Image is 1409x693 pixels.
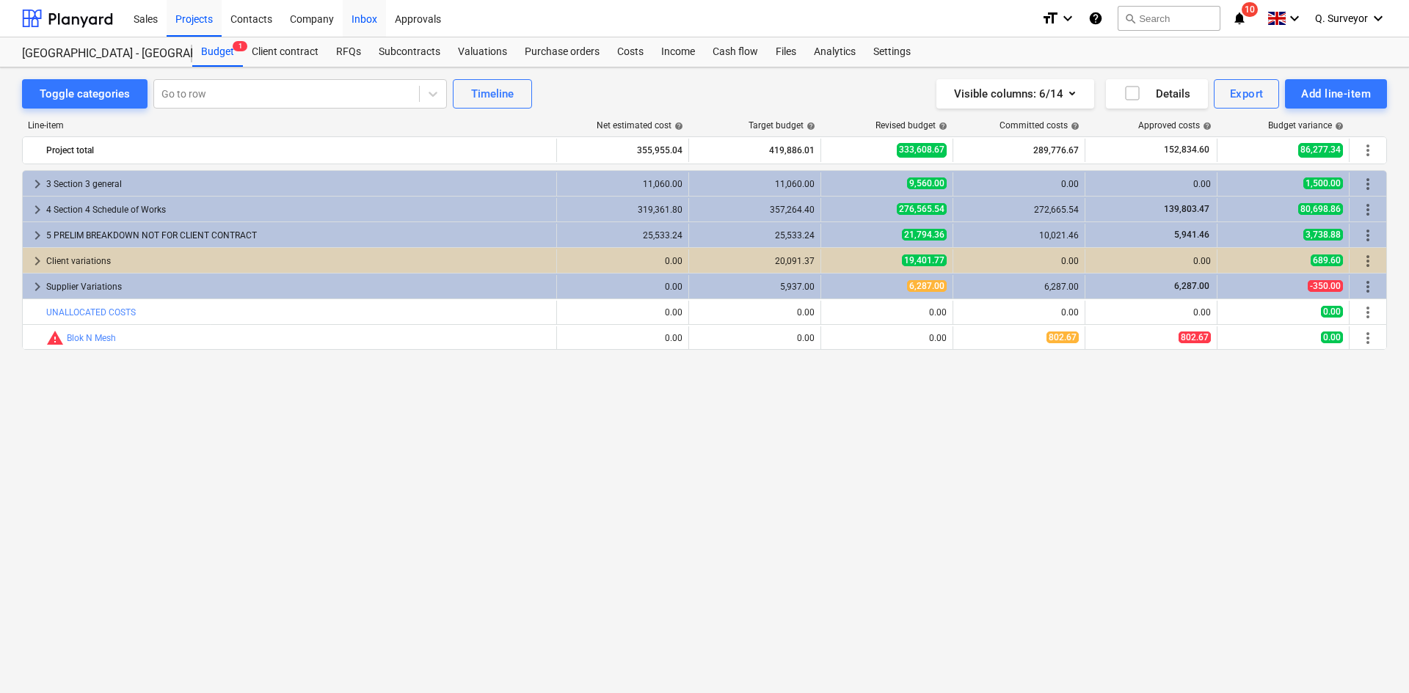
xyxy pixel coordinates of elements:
[1332,122,1344,131] span: help
[29,175,46,193] span: keyboard_arrow_right
[46,139,550,162] div: Project total
[46,224,550,247] div: 5 PRELIM BREAKDOWN NOT FOR CLIENT CONTRACT
[327,37,370,67] a: RFQs
[959,282,1079,292] div: 6,287.00
[192,37,243,67] a: Budget1
[1303,229,1343,241] span: 3,738.88
[704,37,767,67] div: Cash flow
[29,278,46,296] span: keyboard_arrow_right
[1200,122,1212,131] span: help
[1091,179,1211,189] div: 0.00
[1214,79,1280,109] button: Export
[471,84,514,103] div: Timeline
[1162,144,1211,156] span: 152,834.60
[1068,122,1079,131] span: help
[695,205,815,215] div: 357,264.40
[695,139,815,162] div: 419,886.01
[1162,204,1211,214] span: 139,803.47
[243,37,327,67] a: Client contract
[864,37,920,67] a: Settings
[192,37,243,67] div: Budget
[46,172,550,196] div: 3 Section 3 general
[1359,252,1377,270] span: More actions
[1308,280,1343,292] span: -350.00
[46,198,550,221] div: 4 Section 4 Schedule of Works
[1173,230,1211,240] span: 5,941.46
[1091,256,1211,266] div: 0.00
[563,282,682,292] div: 0.00
[805,37,864,67] a: Analytics
[516,37,608,67] a: Purchase orders
[1046,331,1079,343] span: 802.67
[671,122,683,131] span: help
[936,122,947,131] span: help
[1179,331,1211,343] span: 802.67
[1041,10,1059,27] i: format_size
[597,120,683,131] div: Net estimated cost
[897,143,947,157] span: 333,608.67
[29,252,46,270] span: keyboard_arrow_right
[1124,12,1136,24] span: search
[29,227,46,244] span: keyboard_arrow_right
[563,307,682,318] div: 0.00
[1286,10,1303,27] i: keyboard_arrow_down
[897,203,947,215] span: 276,565.54
[1359,175,1377,193] span: More actions
[1303,177,1343,189] span: 1,500.00
[1298,203,1343,215] span: 80,698.86
[370,37,449,67] div: Subcontracts
[695,307,815,318] div: 0.00
[563,230,682,241] div: 25,533.24
[1359,201,1377,219] span: More actions
[959,307,1079,318] div: 0.00
[1298,143,1343,157] span: 86,277.34
[959,139,1079,162] div: 289,776.67
[1268,120,1344,131] div: Budget variance
[749,120,815,131] div: Target budget
[959,256,1079,266] div: 0.00
[1138,120,1212,131] div: Approved costs
[1359,304,1377,321] span: More actions
[1124,84,1190,103] div: Details
[1311,254,1343,266] span: 689.60
[1091,307,1211,318] div: 0.00
[1301,84,1371,103] div: Add line-item
[22,79,148,109] button: Toggle categories
[67,333,116,343] a: Blok N Mesh
[40,84,130,103] div: Toggle categories
[959,230,1079,241] div: 10,021.46
[1059,10,1077,27] i: keyboard_arrow_down
[695,230,815,241] div: 25,533.24
[902,229,947,241] span: 21,794.36
[453,79,532,109] button: Timeline
[608,37,652,67] a: Costs
[959,179,1079,189] div: 0.00
[827,307,947,318] div: 0.00
[954,84,1077,103] div: Visible columns : 6/14
[936,79,1094,109] button: Visible columns:6/14
[1000,120,1079,131] div: Committed costs
[1359,142,1377,159] span: More actions
[563,139,682,162] div: 355,955.04
[1359,227,1377,244] span: More actions
[804,122,815,131] span: help
[1173,281,1211,291] span: 6,287.00
[449,37,516,67] a: Valuations
[1088,10,1103,27] i: Knowledge base
[1321,306,1343,318] span: 0.00
[1315,12,1368,24] span: Q. Surveyor
[1369,10,1387,27] i: keyboard_arrow_down
[563,333,682,343] div: 0.00
[46,275,550,298] div: Supplier Variations
[1230,84,1264,103] div: Export
[1118,6,1220,31] button: Search
[827,333,947,343] div: 0.00
[907,280,947,292] span: 6,287.00
[767,37,805,67] a: Files
[875,120,947,131] div: Revised budget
